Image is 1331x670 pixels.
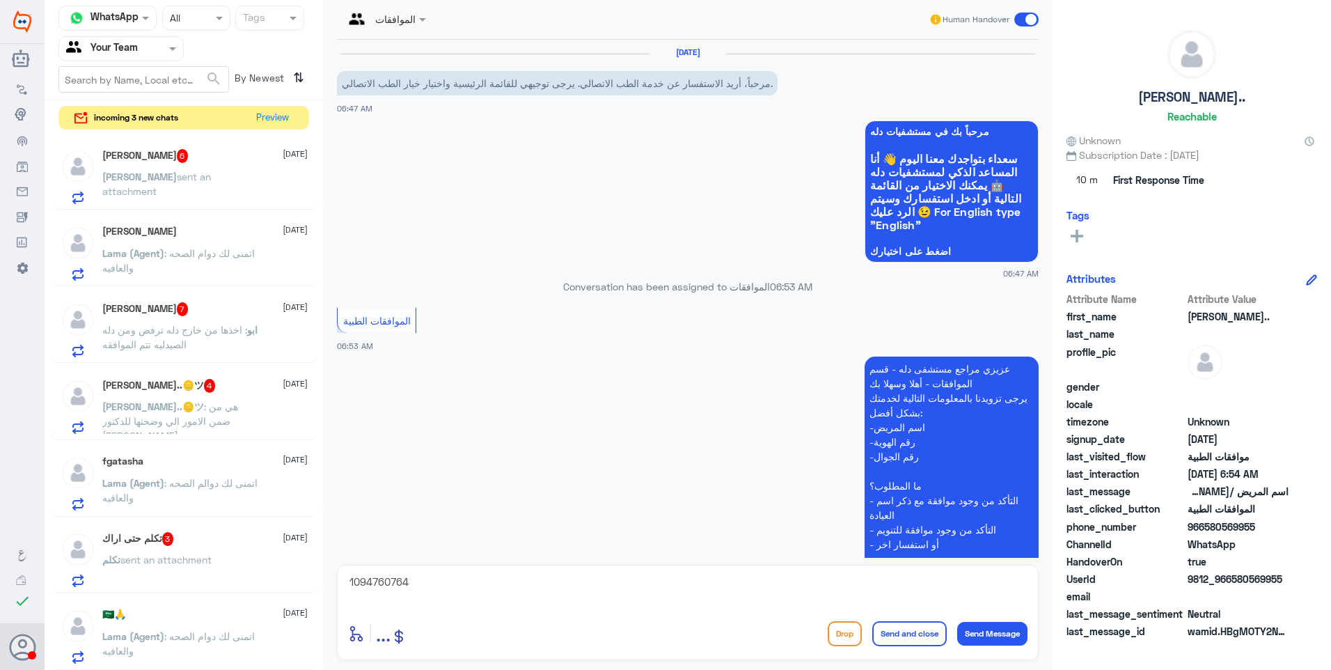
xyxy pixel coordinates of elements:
h5: 🇸🇦🙏 [102,609,126,621]
button: Send and close [872,621,947,646]
span: null [1188,380,1289,394]
h5: Mohamed El-Sayegh [102,149,189,163]
span: 06:47 AM [337,104,372,113]
h5: [PERSON_NAME].. [1138,89,1245,105]
span: سعداء بتواجدك معنا اليوم 👋 أنا المساعد الذكي لمستشفيات دله 🤖 يمكنك الاختيار من القائمة التالية أو... [870,152,1033,231]
span: Subscription Date : [DATE] [1066,148,1317,162]
button: Send Message [957,622,1027,646]
span: الموافقات الطبية [343,315,411,327]
span: ابو [247,324,258,336]
span: phone_number [1066,520,1185,534]
span: [PERSON_NAME] [102,171,177,182]
span: Unknown [1188,414,1289,429]
img: defaultAdmin.png [61,455,95,490]
span: الموافقات الطبية [1188,501,1289,516]
h5: fgatasha [102,455,143,467]
span: 4 [204,379,216,393]
span: 6 [177,149,189,163]
span: last_message_sentiment [1066,607,1185,621]
span: : هي من ضمن الامور الي وضحتها للدكتور [PERSON_NAME] [102,400,238,442]
span: 06:53 AM [337,341,373,350]
i: check [14,593,31,609]
span: Attribute Value [1188,292,1289,306]
h5: Salman..🪙ツ [102,379,216,393]
span: search [205,70,222,87]
img: defaultAdmin.png [61,149,95,184]
span: timezone [1066,414,1185,429]
img: yourTeam.svg [66,38,87,59]
span: 10 m [1066,168,1108,193]
div: Tags [241,10,265,28]
input: Search by Name, Local etc… [59,67,228,92]
button: ... [376,618,391,649]
span: By Newest [229,66,288,94]
p: Conversation has been assigned to الموافقات [337,279,1039,294]
span: 06:53 AM [770,281,812,293]
img: whatsapp.png [66,8,87,29]
p: 24/8/2025, 6:53 AM [865,357,1039,630]
span: 9812_966580569955 [1188,572,1289,586]
span: SARAH.. [1188,309,1289,324]
span: Unknown [1066,133,1121,148]
h5: ابو ريان [102,302,189,316]
span: 2025-08-24T03:47:16.053Z [1188,432,1289,446]
span: null [1188,589,1289,604]
span: last_name [1066,327,1185,341]
img: defaultAdmin.png [61,302,95,337]
span: : اتمنى لك دوام الصحه والعافيه [102,630,255,657]
span: Attribute Name [1066,292,1185,306]
span: : اتمنى لك دوام الصحه والعافيه [102,247,255,274]
span: last_message [1066,484,1185,499]
span: [DATE] [283,301,308,313]
h6: Tags [1066,209,1089,221]
span: last_clicked_button [1066,501,1185,516]
span: [DATE] [283,607,308,619]
span: 7 [177,302,189,316]
span: sent an attachment [102,171,211,197]
button: Preview [250,107,294,130]
span: 0 [1188,607,1289,621]
button: search [205,68,222,91]
span: Lama (Agent) [102,477,164,489]
img: defaultAdmin.png [61,609,95,644]
span: signup_date [1066,432,1185,446]
span: true [1188,554,1289,569]
span: [DATE] [283,453,308,466]
span: ChannelId [1066,537,1185,552]
span: [DATE] [283,531,308,544]
span: 3 [162,532,174,546]
h6: Reachable [1167,110,1217,123]
button: Avatar [9,634,36,660]
span: اسم المريض /ساره ناصر الحبابي رقم الهويه /١٠٩٤٧٦٠٧٦٤ رقم الجوال /٠٥٨٠٥٦٩٩٥٥ [1188,484,1289,499]
img: defaultAdmin.png [61,226,95,260]
span: 966580569955 [1188,520,1289,534]
button: Drop [828,621,862,646]
span: gender [1066,380,1185,394]
span: locale [1066,397,1185,412]
span: [DATE] [283,377,308,390]
h5: تكلم حتى اراك [102,532,174,546]
img: defaultAdmin.png [1168,31,1215,78]
img: Widebot Logo [13,10,31,33]
span: UserId [1066,572,1185,586]
span: 2025-08-24T03:54:35.83Z [1188,467,1289,481]
span: profile_pic [1066,345,1185,377]
span: email [1066,589,1185,604]
span: wamid.HBgMOTY2NTgwNTY5OTU1FQIAEhgUM0E3RDIyRDk3NDAwMjU5RURDQUUA [1188,624,1289,639]
span: [DATE] [283,148,308,160]
span: : اخذها من خارج دله ترفض ومن دله الصيدليه تتم الموافقه [102,324,247,350]
span: 2 [1188,537,1289,552]
span: last_interaction [1066,467,1185,481]
i: ⇅ [293,66,304,89]
span: Human Handover [943,13,1009,26]
span: sent an attachment [120,554,212,566]
h6: Attributes [1066,272,1116,285]
span: HandoverOn [1066,554,1185,569]
img: defaultAdmin.png [61,379,95,414]
p: 24/8/2025, 6:47 AM [337,71,778,95]
h6: [DATE] [649,47,726,57]
span: مرحباً بك في مستشفيات دله [870,126,1033,137]
span: last_message_id [1066,624,1185,639]
span: incoming 3 new chats [94,111,178,124]
span: null [1188,397,1289,412]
